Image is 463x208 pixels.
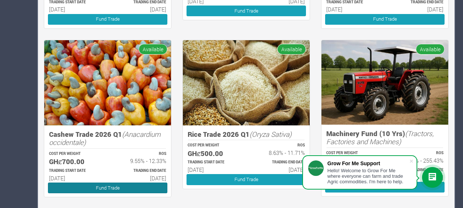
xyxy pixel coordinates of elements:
[188,130,305,139] h5: Rice Trade 2026 Q1
[49,151,101,157] p: COST PER WEIGHT
[114,157,166,164] h6: 9.55% - 12.33%
[44,40,171,125] img: growforme image
[326,129,443,146] h5: Machinery Fund (10 Yrs)
[253,160,305,165] p: Estimated Trading End Date
[114,168,166,174] p: Estimated Trading End Date
[253,143,305,148] p: ROS
[139,44,167,55] span: Available
[391,150,443,156] p: ROS
[326,150,378,156] p: COST PER WEIGHT
[253,166,305,173] h6: [DATE]
[391,174,443,181] h6: [DATE]
[49,168,101,174] p: Estimated Trading Start Date
[391,157,443,164] h6: 150.29% - 255.43%
[187,174,306,185] a: Fund Trade
[114,175,166,181] h6: [DATE]
[391,167,443,173] p: Estimated Trading End Date
[327,160,409,166] div: Grow For Me Support
[48,183,167,193] a: Fund Trade
[391,6,443,13] h6: [DATE]
[114,151,166,157] p: ROS
[253,149,305,156] h6: 8.63% - 11.71%
[321,40,448,125] img: growforme image
[188,160,240,165] p: Estimated Trading Start Date
[188,143,240,148] p: COST PER WEIGHT
[183,40,310,125] img: growforme image
[277,44,306,55] span: Available
[326,129,434,146] i: (Tractors, Factories and Machines)
[327,168,409,184] div: Hello! Welcome to Grow For Me where everyone can farm and trade Agric commodities. I'm here to help.
[188,149,240,158] h5: GHȼ500.00
[416,44,445,55] span: Available
[49,157,101,166] h5: GHȼ700.00
[49,6,101,13] h6: [DATE]
[250,129,292,139] i: (Oryza Sativa)
[49,130,166,147] h5: Cashew Trade 2026 Q1
[188,166,240,173] h6: [DATE]
[49,129,161,147] i: (Anacardium occidentale)
[325,14,445,25] a: Fund Trade
[187,6,306,16] a: Fund Trade
[48,14,167,25] a: Fund Trade
[326,6,378,13] h6: [DATE]
[114,6,166,13] h6: [DATE]
[49,175,101,181] h6: [DATE]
